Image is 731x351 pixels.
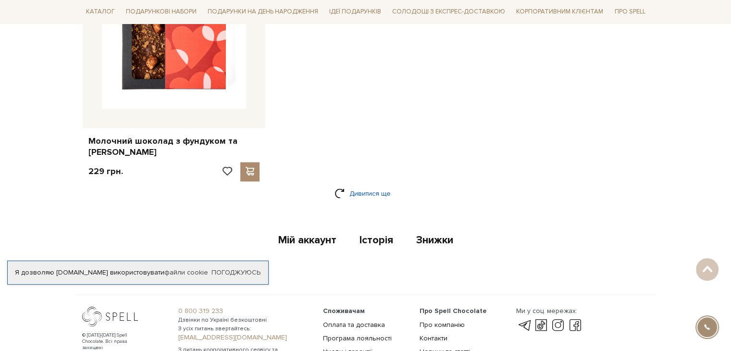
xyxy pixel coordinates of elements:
[278,234,336,250] a: Мій аккаунт
[325,5,385,20] a: Ідеї подарунків
[323,306,365,314] span: Споживачам
[82,5,119,20] a: Каталог
[8,268,268,277] div: Я дозволяю [DOMAIN_NAME] використовувати
[420,306,487,314] span: Про Spell Chocolate
[88,166,123,177] p: 229 грн.
[178,333,311,341] a: [EMAIL_ADDRESS][DOMAIN_NAME]
[359,234,393,250] a: Історія
[420,320,465,328] a: Про компанію
[516,319,532,331] a: telegram
[416,234,453,250] a: Знижки
[178,306,311,315] a: 0 800 319 233
[323,334,392,342] a: Програма лояльності
[516,306,583,315] div: Ми у соц. мережах:
[533,319,549,331] a: tik-tok
[335,185,397,202] a: Дивитися ще
[178,315,311,324] span: Дзвінки по Україні безкоштовні
[512,5,607,20] a: Корпоративним клієнтам
[122,5,200,20] a: Подарункові набори
[164,268,208,276] a: файли cookie
[211,268,260,277] a: Погоджуюсь
[178,324,311,333] span: З усіх питань звертайтесь:
[550,319,566,331] a: instagram
[388,4,509,20] a: Солодощі з експрес-доставкою
[323,320,385,328] a: Оплата та доставка
[88,136,260,158] a: Молочний шоколад з фундуком та [PERSON_NAME]
[567,319,583,331] a: facebook
[82,332,147,351] div: © [DATE]-[DATE] Spell Chocolate. Всі права захищені
[610,5,649,20] a: Про Spell
[420,334,447,342] a: Контакти
[204,5,322,20] a: Подарунки на День народження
